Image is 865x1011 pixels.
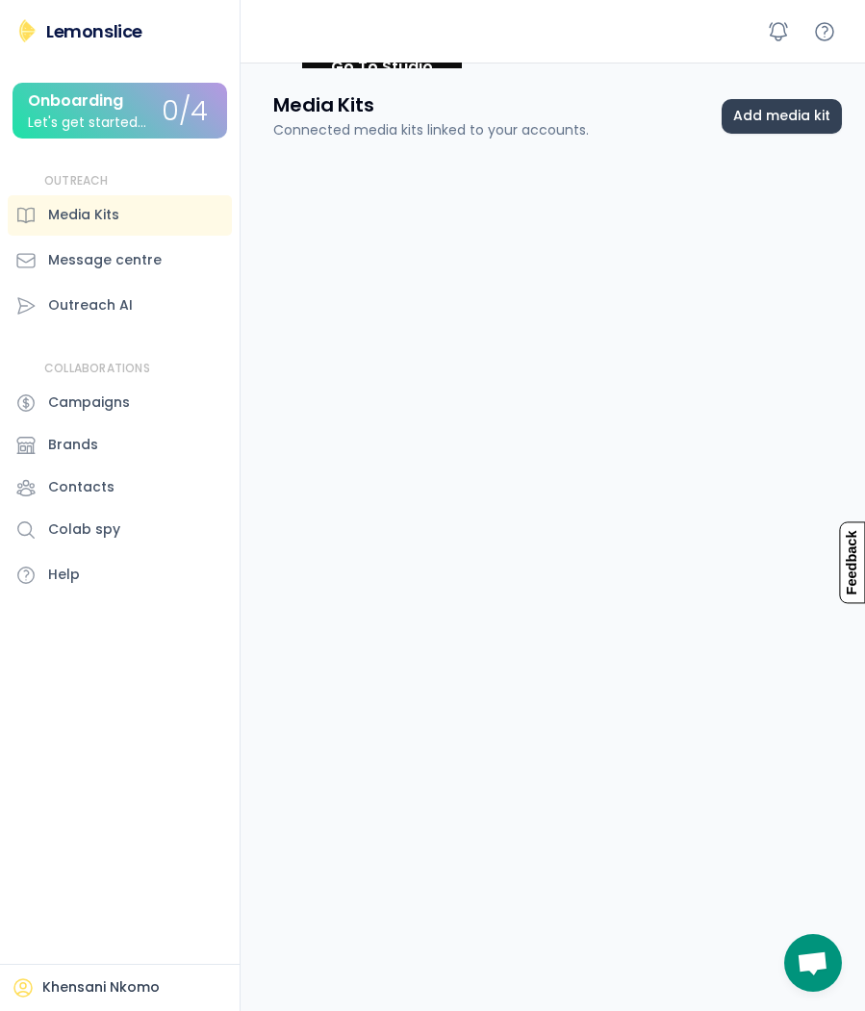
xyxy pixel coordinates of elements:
[48,565,80,585] div: Help
[44,173,109,190] div: OUTREACH
[784,934,842,992] div: Open chat
[46,19,142,43] div: Lemonslice
[15,19,38,42] img: Lemonslice
[42,978,160,998] div: Khensani Nkomo
[48,205,119,225] div: Media Kits
[162,97,208,127] div: 0/4
[48,295,133,316] div: Outreach AI
[48,477,114,497] div: Contacts
[48,519,120,540] div: Colab spy
[48,392,130,413] div: Campaigns
[273,91,374,118] h3: Media Kits
[48,435,98,455] div: Brands
[28,92,123,110] div: Onboarding
[44,361,150,377] div: COLLABORATIONS
[722,99,842,134] button: Add media kit
[273,120,589,140] div: Connected media kits linked to your accounts.
[28,115,146,130] div: Let's get started...
[48,250,162,270] div: Message centre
